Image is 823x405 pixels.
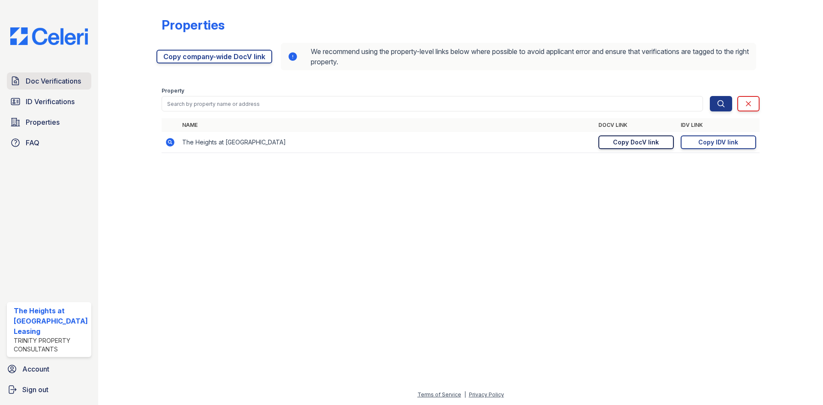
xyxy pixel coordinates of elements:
[469,391,504,398] a: Privacy Policy
[162,87,184,94] label: Property
[7,72,91,90] a: Doc Verifications
[26,76,81,86] span: Doc Verifications
[22,384,48,395] span: Sign out
[613,138,659,147] div: Copy DocV link
[3,360,95,378] a: Account
[464,391,466,398] div: |
[418,391,461,398] a: Terms of Service
[3,27,95,45] img: CE_Logo_Blue-a8612792a0a2168367f1c8372b55b34899dd931a85d93a1a3d3e32e68fde9ad4.png
[179,118,595,132] th: Name
[595,118,677,132] th: DocV Link
[26,117,60,127] span: Properties
[698,138,738,147] div: Copy IDV link
[681,135,756,149] a: Copy IDV link
[598,135,674,149] a: Copy DocV link
[7,134,91,151] a: FAQ
[14,336,88,354] div: Trinity Property Consultants
[7,114,91,131] a: Properties
[22,364,49,374] span: Account
[3,381,95,398] a: Sign out
[179,132,595,153] td: The Heights at [GEOGRAPHIC_DATA]
[156,50,272,63] a: Copy company-wide DocV link
[162,17,225,33] div: Properties
[26,138,39,148] span: FAQ
[162,96,703,111] input: Search by property name or address
[281,43,756,70] div: We recommend using the property-level links below where possible to avoid applicant error and ens...
[14,306,88,336] div: The Heights at [GEOGRAPHIC_DATA] Leasing
[677,118,760,132] th: IDV Link
[26,96,75,107] span: ID Verifications
[7,93,91,110] a: ID Verifications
